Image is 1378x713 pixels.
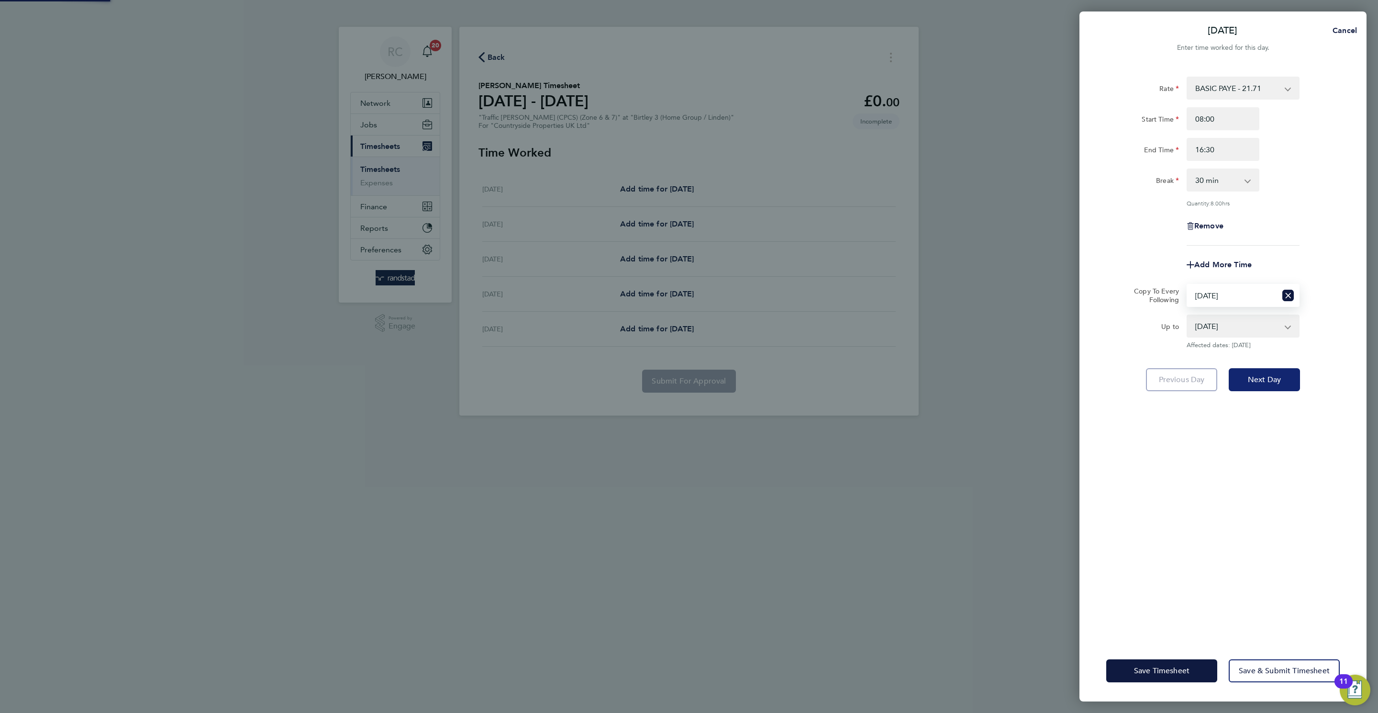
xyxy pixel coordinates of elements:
label: Rate [1159,84,1179,96]
button: Open Resource Center, 11 new notifications [1340,675,1370,705]
button: Cancel [1317,21,1367,40]
button: Remove [1187,222,1223,230]
label: Break [1156,176,1179,188]
label: End Time [1144,146,1179,157]
div: Enter time worked for this day. [1079,42,1367,54]
button: Save Timesheet [1106,659,1217,682]
input: E.g. 18:00 [1187,138,1259,161]
span: Remove [1194,221,1223,230]
div: 11 [1339,681,1348,694]
button: Next Day [1229,368,1300,391]
label: Up to [1161,322,1179,334]
button: Add More Time [1187,261,1252,269]
span: Affected dates: [DATE] [1187,341,1300,349]
label: Copy To Every Following [1126,287,1179,304]
button: Save & Submit Timesheet [1229,659,1340,682]
span: Save Timesheet [1134,666,1189,676]
span: Cancel [1330,26,1357,35]
p: [DATE] [1208,24,1237,37]
span: Add More Time [1194,260,1252,269]
span: 8.00 [1211,199,1222,207]
span: Save & Submit Timesheet [1239,666,1330,676]
label: Start Time [1142,115,1179,126]
input: E.g. 08:00 [1187,107,1259,130]
button: Reset selection [1282,285,1294,306]
span: Next Day [1248,375,1281,385]
div: Quantity: hrs [1187,199,1300,207]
